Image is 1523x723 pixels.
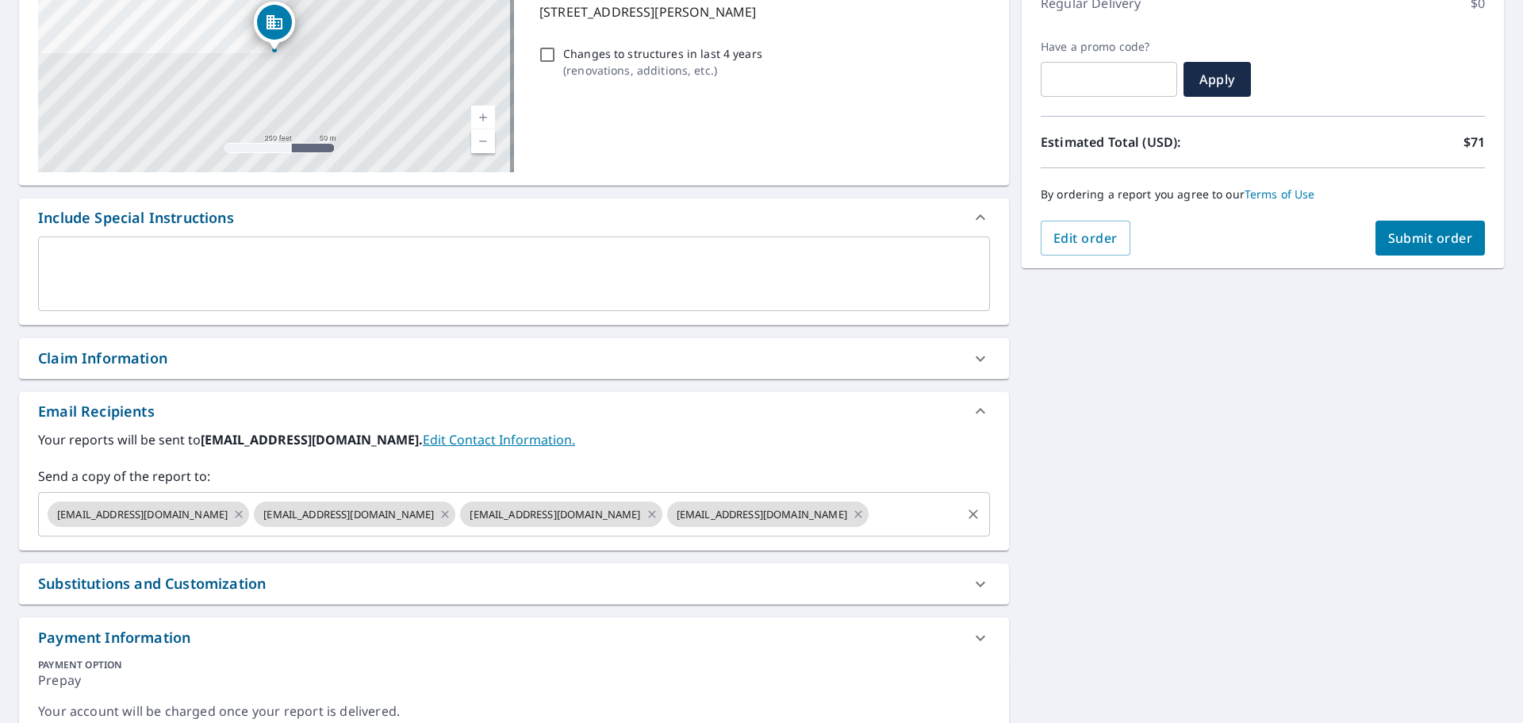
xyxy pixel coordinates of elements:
button: Submit order [1375,221,1486,256]
div: Prepay [38,671,990,702]
span: Apply [1196,71,1238,88]
span: [EMAIL_ADDRESS][DOMAIN_NAME] [460,507,650,522]
a: EditContactInfo [423,431,575,448]
div: [EMAIL_ADDRESS][DOMAIN_NAME] [254,502,455,527]
span: Submit order [1388,229,1473,247]
div: Email Recipients [19,392,1009,430]
span: Edit order [1053,229,1118,247]
label: Send a copy of the report to: [38,467,990,486]
div: Claim Information [19,338,1009,379]
div: Payment Information [19,617,1009,658]
span: [EMAIL_ADDRESS][DOMAIN_NAME] [48,507,237,522]
div: Claim Information [38,348,167,369]
div: [EMAIL_ADDRESS][DOMAIN_NAME] [667,502,869,527]
label: Have a promo code? [1041,40,1177,54]
div: Payment Information [38,627,190,648]
label: Your reports will be sent to [38,430,990,449]
p: ( renovations, additions, etc. ) [563,62,762,79]
div: Email Recipients [38,401,155,422]
button: Edit order [1041,221,1130,256]
p: By ordering a report you agree to our [1041,187,1485,202]
p: $71 [1464,133,1485,152]
p: Estimated Total (USD): [1041,133,1263,152]
div: [EMAIL_ADDRESS][DOMAIN_NAME] [460,502,662,527]
a: Terms of Use [1245,187,1315,202]
p: Changes to structures in last 4 years [563,45,762,62]
div: [EMAIL_ADDRESS][DOMAIN_NAME] [48,502,249,527]
div: Substitutions and Customization [38,573,266,594]
div: Include Special Instructions [38,207,234,229]
button: Apply [1183,62,1251,97]
a: Current Level 17, Zoom Out [471,129,495,153]
span: [EMAIL_ADDRESS][DOMAIN_NAME] [254,507,443,522]
div: Your account will be charged once your report is delivered. [38,702,990,721]
div: Include Special Instructions [19,198,1009,237]
p: [STREET_ADDRESS][PERSON_NAME] [539,2,984,21]
button: Clear [962,503,984,525]
span: [EMAIL_ADDRESS][DOMAIN_NAME] [667,507,857,522]
a: Current Level 17, Zoom In [471,106,495,129]
b: [EMAIL_ADDRESS][DOMAIN_NAME]. [201,431,423,448]
div: PAYMENT OPTION [38,658,990,671]
div: Dropped pin, building 1, Commercial property, 5661 W Green Meadows Pl Denver, CO 80227 [254,2,295,51]
div: Substitutions and Customization [19,563,1009,604]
